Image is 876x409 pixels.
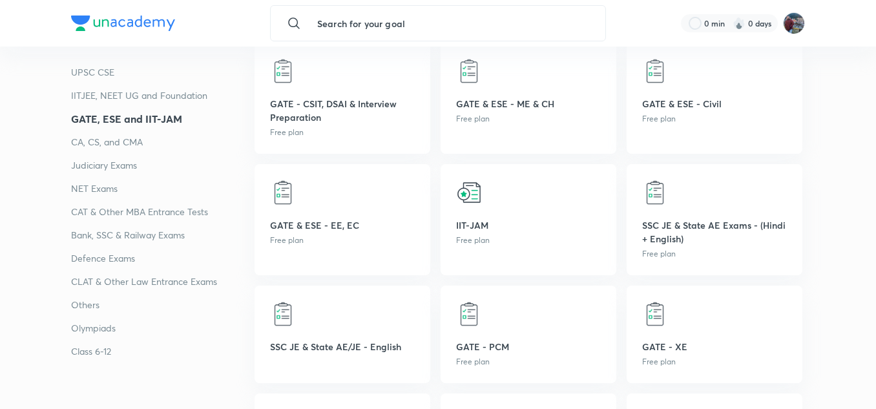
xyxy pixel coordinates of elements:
a: CLAT & Other Law Entrance Exams [71,274,255,289]
p: Free plan [456,356,601,368]
p: IIT-JAM [456,218,601,232]
p: Free plan [270,127,415,138]
img: GATE - XE [642,301,668,327]
img: GATE - CSIT, DSAI & Interview Preparation [270,58,296,84]
a: CAT & Other MBA Entrance Tests [71,204,255,220]
img: GATE - PCM [456,301,482,327]
input: Search for your goal [307,6,595,41]
a: Class 6-12 [71,344,255,359]
p: Free plan [456,235,601,246]
img: GATE & ESE - EE, EC [270,180,296,205]
a: NET Exams [71,181,255,196]
p: SSC JE & State AE/JE - English [270,340,415,353]
a: Olympiads [71,320,255,336]
img: SSC JE & State AE Exams - (Hindi + English) [642,180,668,205]
p: Free plan [270,235,415,246]
p: GATE - PCM [456,340,601,353]
img: Company Logo [71,16,175,31]
p: GATE & ESE - ME & CH [456,97,601,110]
img: GATE & ESE - ME & CH [456,58,482,84]
a: Judiciary Exams [71,158,255,173]
img: GATE & ESE - Civil [642,58,668,84]
p: GATE & ESE - EE, EC [270,218,415,232]
img: IIT-JAM [456,180,482,205]
p: GATE - XE [642,340,787,353]
p: Free plan [642,248,787,260]
img: streak [733,17,746,30]
p: Free plan [642,113,787,125]
p: SSC JE & State AE Exams - (Hindi + English) [642,218,787,246]
a: Others [71,297,255,313]
a: Bank, SSC & Railway Exams [71,227,255,243]
p: Free plan [642,356,787,368]
a: GATE, ESE and IIT-JAM [71,111,255,127]
a: CA, CS, and CMA [71,134,255,150]
a: Defence Exams [71,251,255,266]
img: Prashant saluja [783,12,805,34]
p: Free plan [456,113,601,125]
a: UPSC CSE [71,65,255,80]
p: GATE - CSIT, DSAI & Interview Preparation [270,97,415,124]
p: GATE & ESE - Civil [642,97,787,110]
a: IITJEE, NEET UG and Foundation [71,88,255,103]
img: SSC JE & State AE/JE - English [270,301,296,327]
